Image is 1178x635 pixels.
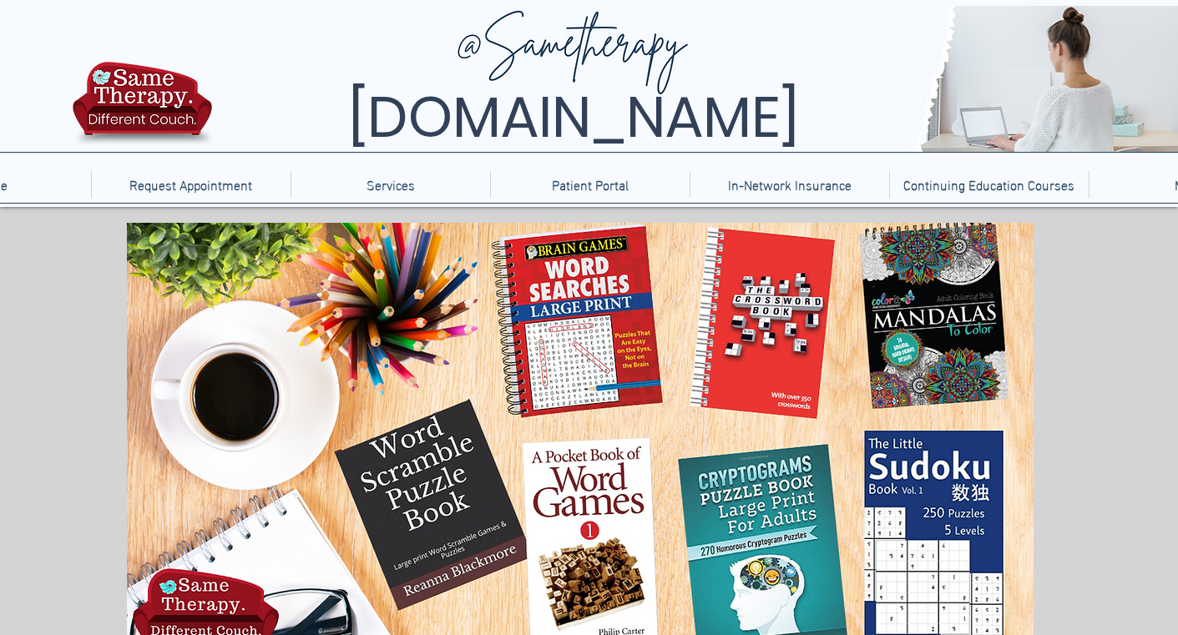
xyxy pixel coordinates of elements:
a: Continuing Education Courses [889,171,1089,198]
span: [DOMAIN_NAME] [348,78,799,157]
svg: An image of a word search puzzle book that when clicked brings you to crossword puzzles. [506,231,642,410]
a: Request Appointment [91,171,291,198]
a: Patient Portal [490,171,690,198]
svg: A word scramble book that when clicked brings you to word scramble games. [336,401,515,593]
p: Patient Portal [543,171,637,198]
p: In-Network Insurance [720,171,860,198]
svg: A mandala coloring book that when clicked brings you to a mandala coloring site. [849,234,990,402]
p: Request Appointment [121,171,260,198]
p: Services [358,171,423,198]
p: Continuing Education Courses [895,171,1083,198]
img: TBH.US [68,59,217,158]
div: Services [291,171,490,198]
a: In-Network Insurance [690,171,889,198]
svg: An image of a crossword book that when clicked brings you to word seaches. [687,236,819,416]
